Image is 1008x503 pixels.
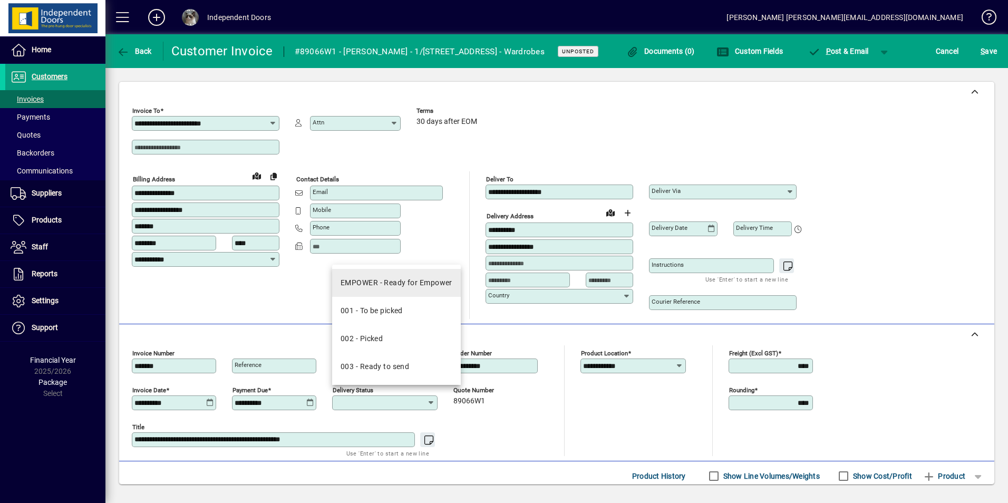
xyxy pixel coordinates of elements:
[32,269,57,278] span: Reports
[5,108,105,126] a: Payments
[332,325,461,353] mat-option: 002 - Picked
[981,47,985,55] span: S
[974,2,995,36] a: Knowledge Base
[117,47,152,55] span: Back
[826,47,831,55] span: P
[917,467,971,486] button: Product
[416,108,480,114] span: Terms
[265,168,282,185] button: Copy to Delivery address
[626,47,695,55] span: Documents (0)
[632,468,686,485] span: Product History
[652,261,684,268] mat-label: Instructions
[488,292,509,299] mat-label: Country
[851,471,912,481] label: Show Cost/Profit
[11,167,73,175] span: Communications
[11,113,50,121] span: Payments
[32,189,62,197] span: Suppliers
[232,386,268,394] mat-label: Payment due
[5,37,105,63] a: Home
[32,243,48,251] span: Staff
[105,42,163,61] app-page-header-button: Back
[619,205,636,221] button: Choose address
[981,43,997,60] span: ave
[936,43,959,60] span: Cancel
[5,288,105,314] a: Settings
[5,144,105,162] a: Backorders
[978,42,1000,61] button: Save
[341,361,409,372] div: 003 - Ready to send
[5,207,105,234] a: Products
[32,216,62,224] span: Products
[5,162,105,180] a: Communications
[332,297,461,325] mat-option: 001 - To be picked
[5,261,105,287] a: Reports
[11,95,44,103] span: Invoices
[32,45,51,54] span: Home
[454,350,492,357] mat-label: Order number
[5,180,105,207] a: Suppliers
[562,48,594,55] span: Unposted
[173,8,207,27] button: Profile
[30,356,76,364] span: Financial Year
[5,234,105,260] a: Staff
[11,149,54,157] span: Backorders
[295,43,545,60] div: #89066W1 - [PERSON_NAME] - 1/[STREET_ADDRESS] - Wardrobes
[808,47,869,55] span: ost & Email
[714,42,786,61] button: Custom Fields
[933,42,962,61] button: Cancel
[313,206,331,214] mat-label: Mobile
[207,9,271,26] div: Independent Doors
[32,323,58,332] span: Support
[923,468,965,485] span: Product
[313,224,329,231] mat-label: Phone
[416,118,477,126] span: 30 days after EOM
[652,224,687,231] mat-label: Delivery date
[341,333,383,344] div: 002 - Picked
[5,90,105,108] a: Invoices
[729,350,778,357] mat-label: Freight (excl GST)
[726,9,963,26] div: [PERSON_NAME] [PERSON_NAME][EMAIL_ADDRESS][DOMAIN_NAME]
[486,176,513,183] mat-label: Deliver To
[32,296,59,305] span: Settings
[171,43,273,60] div: Customer Invoice
[332,269,461,297] mat-option: EMPOWER - Ready for Empower
[132,423,144,431] mat-label: Title
[705,273,788,285] mat-hint: Use 'Enter' to start a new line
[333,386,373,394] mat-label: Delivery status
[114,42,154,61] button: Back
[736,224,773,231] mat-label: Delivery time
[716,47,783,55] span: Custom Fields
[235,361,261,369] mat-label: Reference
[38,378,67,386] span: Package
[346,447,429,459] mat-hint: Use 'Enter' to start a new line
[313,119,324,126] mat-label: Attn
[628,467,690,486] button: Product History
[652,187,681,195] mat-label: Deliver via
[341,277,452,288] div: EMPOWER - Ready for Empower
[313,188,328,196] mat-label: Email
[132,350,175,357] mat-label: Invoice number
[652,298,700,305] mat-label: Courier Reference
[5,315,105,341] a: Support
[602,204,619,221] a: View on map
[132,107,160,114] mat-label: Invoice To
[341,305,403,316] div: 001 - To be picked
[140,8,173,27] button: Add
[802,42,874,61] button: Post & Email
[581,350,628,357] mat-label: Product location
[32,72,67,81] span: Customers
[624,42,697,61] button: Documents (0)
[729,386,754,394] mat-label: Rounding
[332,353,461,381] mat-option: 003 - Ready to send
[721,471,820,481] label: Show Line Volumes/Weights
[132,386,166,394] mat-label: Invoice date
[11,131,41,139] span: Quotes
[5,126,105,144] a: Quotes
[248,167,265,184] a: View on map
[453,387,517,394] span: Quote number
[453,397,485,405] span: 89066W1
